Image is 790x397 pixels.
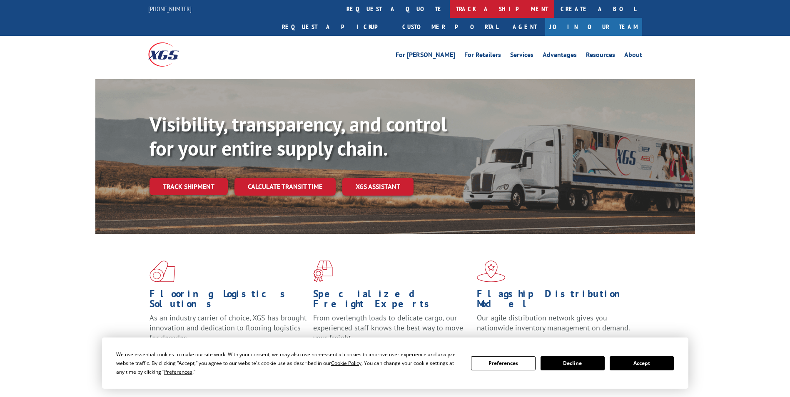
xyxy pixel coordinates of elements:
h1: Specialized Freight Experts [313,289,471,313]
a: Agent [504,18,545,36]
b: Visibility, transparency, and control for your entire supply chain. [150,111,447,161]
div: We use essential cookies to make our site work. With your consent, we may also use non-essential ... [116,350,461,376]
img: xgs-icon-focused-on-flooring-red [313,261,333,282]
a: Services [510,52,533,61]
a: [PHONE_NUMBER] [148,5,192,13]
button: Accept [610,356,674,370]
span: Preferences [164,368,192,375]
div: Cookie Consent Prompt [102,337,688,389]
a: Request a pickup [276,18,396,36]
a: Join Our Team [545,18,642,36]
a: For [PERSON_NAME] [396,52,455,61]
a: Resources [586,52,615,61]
button: Preferences [471,356,535,370]
button: Decline [541,356,605,370]
a: Advantages [543,52,577,61]
h1: Flagship Distribution Model [477,289,634,313]
span: As an industry carrier of choice, XGS has brought innovation and dedication to flooring logistics... [150,313,307,342]
img: xgs-icon-total-supply-chain-intelligence-red [150,261,175,282]
a: Calculate transit time [234,178,336,196]
a: XGS ASSISTANT [342,178,414,196]
a: About [624,52,642,61]
span: Our agile distribution network gives you nationwide inventory management on demand. [477,313,630,332]
a: Track shipment [150,178,228,195]
span: Cookie Policy [331,360,361,367]
h1: Flooring Logistics Solutions [150,289,307,313]
p: From overlength loads to delicate cargo, our experienced staff knows the best way to move your fr... [313,313,471,350]
a: For Retailers [464,52,501,61]
img: xgs-icon-flagship-distribution-model-red [477,261,506,282]
a: Customer Portal [396,18,504,36]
